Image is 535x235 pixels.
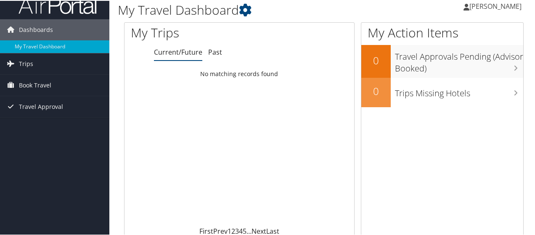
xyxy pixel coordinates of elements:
[469,1,522,10] span: [PERSON_NAME]
[361,23,523,41] h1: My Action Items
[213,226,228,235] a: Prev
[361,83,391,98] h2: 0
[395,46,523,74] h3: Travel Approvals Pending (Advisor Booked)
[239,226,243,235] a: 4
[118,0,392,18] h1: My Travel Dashboard
[361,77,523,106] a: 0Trips Missing Hotels
[19,18,53,40] span: Dashboards
[252,226,266,235] a: Next
[246,226,252,235] span: …
[235,226,239,235] a: 3
[243,226,246,235] a: 5
[131,23,252,41] h1: My Trips
[228,226,231,235] a: 1
[19,53,33,74] span: Trips
[395,82,523,98] h3: Trips Missing Hotels
[231,226,235,235] a: 2
[266,226,279,235] a: Last
[124,66,354,81] td: No matching records found
[154,47,202,56] a: Current/Future
[361,53,391,67] h2: 0
[199,226,213,235] a: First
[19,95,63,116] span: Travel Approval
[208,47,222,56] a: Past
[361,44,523,77] a: 0Travel Approvals Pending (Advisor Booked)
[19,74,51,95] span: Book Travel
